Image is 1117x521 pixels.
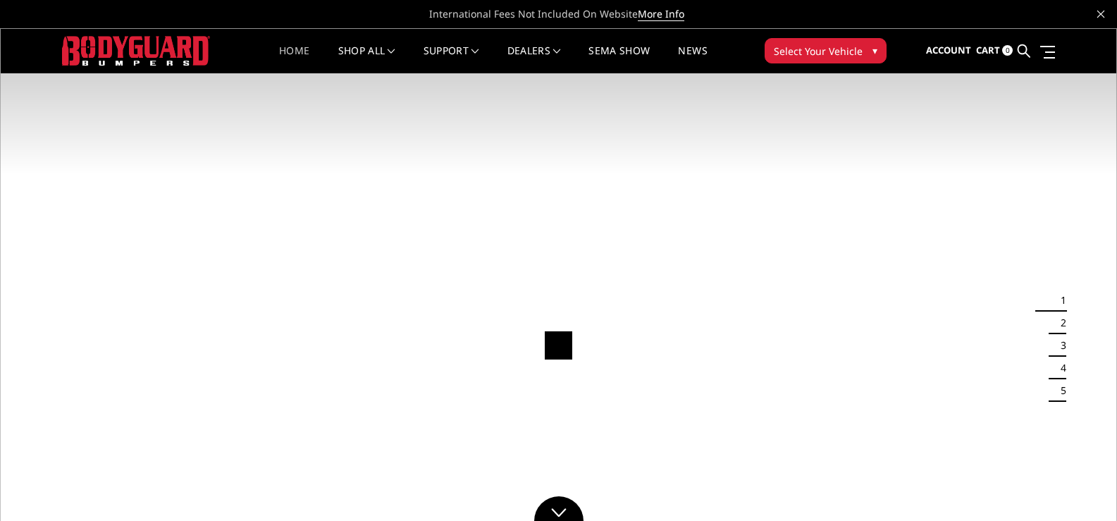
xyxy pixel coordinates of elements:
[1052,312,1066,334] button: 2 of 5
[638,7,684,21] a: More Info
[926,32,971,70] a: Account
[279,46,309,73] a: Home
[1052,289,1066,312] button: 1 of 5
[1052,357,1066,379] button: 4 of 5
[1052,334,1066,357] button: 3 of 5
[774,44,863,59] span: Select Your Vehicle
[338,46,395,73] a: shop all
[678,46,707,73] a: News
[62,36,210,65] img: BODYGUARD BUMPERS
[534,496,584,521] a: Click to Down
[424,46,479,73] a: Support
[926,44,971,56] span: Account
[507,46,561,73] a: Dealers
[588,46,650,73] a: SEMA Show
[976,44,1000,56] span: Cart
[1052,379,1066,402] button: 5 of 5
[1002,45,1013,56] span: 0
[872,43,877,58] span: ▾
[976,32,1013,70] a: Cart 0
[765,38,887,63] button: Select Your Vehicle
